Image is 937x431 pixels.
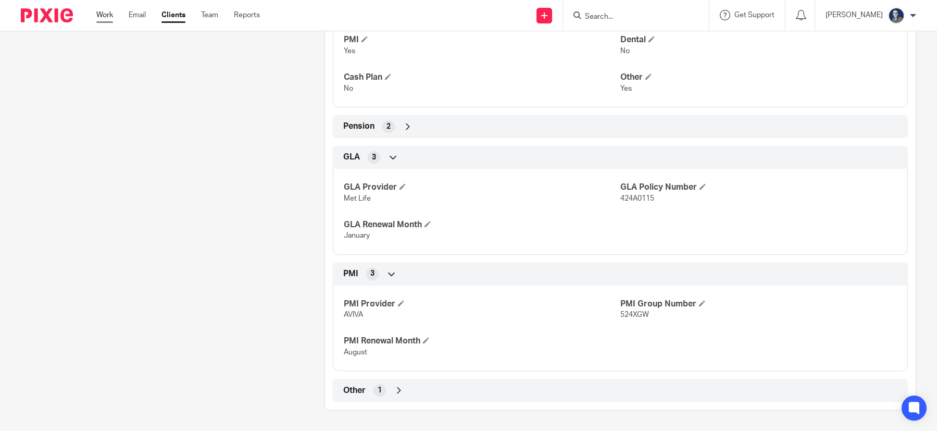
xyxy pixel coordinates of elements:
[386,121,391,132] span: 2
[201,10,218,20] a: Team
[21,8,73,22] img: Pixie
[344,47,355,55] span: Yes
[370,268,374,279] span: 3
[344,34,620,45] h4: PMI
[620,195,654,202] span: 424A0115
[344,85,353,92] span: No
[343,152,360,163] span: GLA
[344,232,370,239] span: January
[234,10,260,20] a: Reports
[96,10,113,20] a: Work
[344,349,367,356] span: August
[620,72,897,83] h4: Other
[620,182,897,193] h4: GLA Policy Number
[620,299,897,310] h4: PMI Group Number
[343,268,358,279] span: PMI
[343,121,374,132] span: Pension
[344,311,363,318] span: AVIVA
[620,85,632,92] span: Yes
[620,311,649,318] span: 524XGW
[344,182,620,193] h4: GLA Provider
[734,11,774,19] span: Get Support
[584,13,678,22] input: Search
[344,72,620,83] h4: Cash Plan
[378,385,382,396] span: 1
[129,10,146,20] a: Email
[888,7,905,24] img: Paul%20corporate%20headshot.jpg
[344,219,620,230] h4: GLA Renewal Month
[620,47,630,55] span: No
[372,152,376,163] span: 3
[344,195,371,202] span: Met Life
[343,385,366,396] span: Other
[344,299,620,310] h4: PMI Provider
[161,10,185,20] a: Clients
[826,10,883,20] p: [PERSON_NAME]
[620,34,897,45] h4: Dental
[344,336,620,347] h4: PMI Renewal Month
